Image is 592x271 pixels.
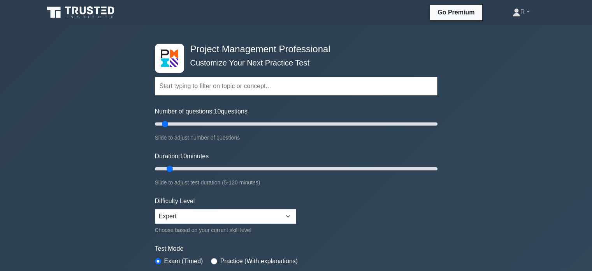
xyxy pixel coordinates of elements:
span: 10 [214,108,221,115]
label: Duration: minutes [155,152,209,161]
div: Slide to adjust number of questions [155,133,437,142]
h4: Project Management Professional [187,44,399,55]
label: Difficulty Level [155,197,195,206]
a: Go Premium [433,7,479,17]
a: R [494,4,548,20]
span: 10 [180,153,187,159]
label: Practice (With explanations) [220,257,298,266]
input: Start typing to filter on topic or concept... [155,77,437,96]
label: Test Mode [155,244,437,253]
label: Exam (Timed) [164,257,203,266]
div: Choose based on your current skill level [155,225,296,235]
label: Number of questions: questions [155,107,248,116]
div: Slide to adjust test duration (5-120 minutes) [155,178,437,187]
